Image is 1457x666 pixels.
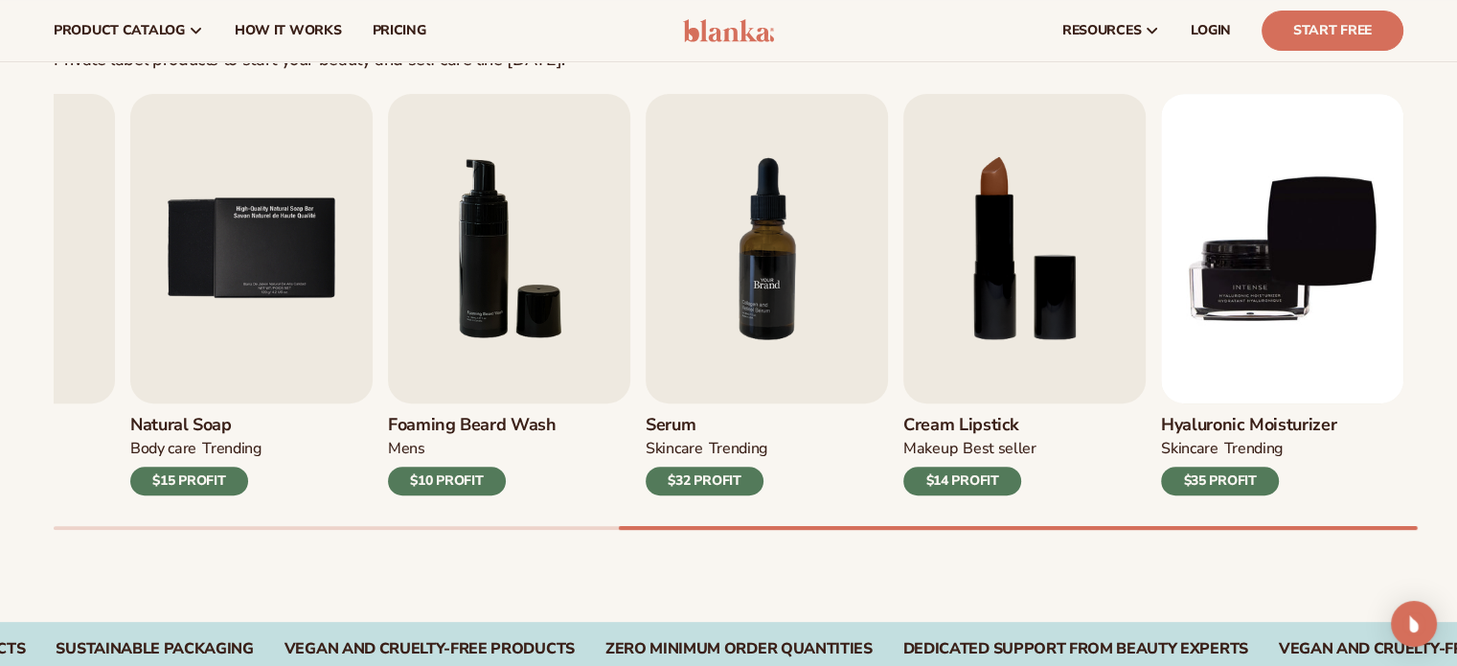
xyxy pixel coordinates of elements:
a: 7 / 9 [646,94,888,495]
div: $15 PROFIT [130,467,248,495]
div: BODY Care [130,439,196,459]
div: mens [388,439,425,459]
a: Start Free [1262,11,1403,51]
h3: Foaming beard wash [388,415,557,436]
img: Shopify Image 11 [646,94,888,403]
div: TRENDING [1223,439,1282,459]
div: SKINCARE [646,439,702,459]
div: $10 PROFIT [388,467,506,495]
h3: Cream Lipstick [903,415,1036,436]
div: DEDICATED SUPPORT FROM BEAUTY EXPERTS [903,640,1248,658]
h3: Natural Soap [130,415,262,436]
img: logo [683,19,774,42]
div: SKINCARE [1161,439,1218,459]
div: MAKEUP [903,439,957,459]
span: product catalog [54,23,185,38]
h3: Serum [646,415,767,436]
div: $14 PROFIT [903,467,1021,495]
a: 5 / 9 [130,94,373,495]
h3: Hyaluronic moisturizer [1161,415,1336,436]
div: $32 PROFIT [646,467,763,495]
div: ZERO MINIMUM ORDER QUANTITIES [605,640,873,658]
span: pricing [372,23,425,38]
span: How It Works [235,23,342,38]
a: 8 / 9 [903,94,1146,495]
a: 9 / 9 [1161,94,1403,495]
a: 6 / 9 [388,94,630,495]
div: $35 PROFIT [1161,467,1279,495]
div: Private label products to start your beauty and self care line [DATE]. [54,50,565,71]
div: TRENDING [708,439,766,459]
div: SUSTAINABLE PACKAGING [56,640,253,658]
div: Open Intercom Messenger [1391,601,1437,647]
span: resources [1062,23,1141,38]
span: LOGIN [1191,23,1231,38]
div: BEST SELLER [963,439,1036,459]
div: TRENDING [202,439,261,459]
div: VEGAN AND CRUELTY-FREE PRODUCTS [285,640,575,658]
